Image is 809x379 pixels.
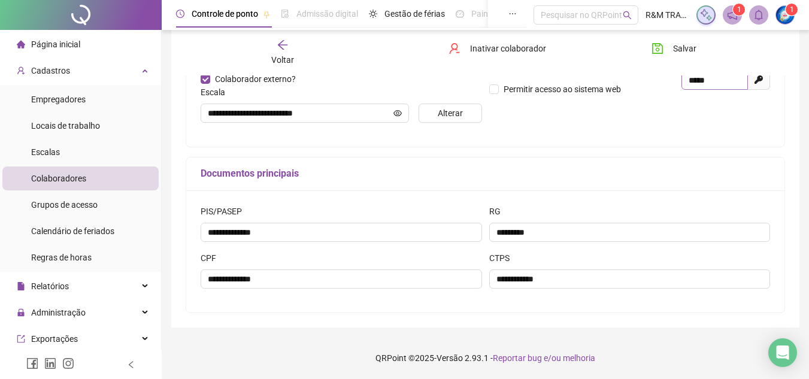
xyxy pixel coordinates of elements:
[31,95,86,104] span: Empregadores
[471,9,518,19] span: Painel do DP
[623,11,632,20] span: search
[31,121,100,131] span: Locais de trabalho
[176,10,184,18] span: clock-circle
[31,147,60,157] span: Escalas
[489,205,508,218] label: RG
[470,42,546,55] span: Inativar colaborador
[508,10,517,18] span: ellipsis
[643,39,705,58] button: Salvar
[162,337,809,379] footer: QRPoint © 2025 - 2.93.1 -
[271,55,294,65] span: Voltar
[753,10,764,20] span: bell
[26,357,38,369] span: facebook
[456,10,464,18] span: dashboard
[263,11,270,18] span: pushpin
[699,8,713,22] img: sparkle-icon.fc2bf0ac1784a2077858766a79e2daf3.svg
[127,360,135,369] span: left
[31,334,78,344] span: Exportações
[768,338,797,367] div: Open Intercom Messenger
[17,66,25,74] span: user-add
[17,308,25,316] span: lock
[31,281,69,291] span: Relatórios
[393,109,402,117] span: eye
[31,226,114,236] span: Calendário de feriados
[201,205,250,218] label: PIS/PASEP
[277,39,289,51] span: arrow-left
[489,251,517,265] label: CTPS
[296,9,358,19] span: Admissão digital
[31,174,86,183] span: Colaboradores
[31,308,86,317] span: Administração
[31,66,70,75] span: Cadastros
[646,8,689,22] span: R&M TRANSPORTES
[215,74,296,84] span: Colaborador externo?
[733,4,745,16] sup: 1
[437,353,463,363] span: Versão
[786,4,798,16] sup: Atualize o seu contato no menu Meus Dados
[201,251,224,265] label: CPF
[201,166,770,181] h5: Documentos principais
[727,10,738,20] span: notification
[737,5,741,14] span: 1
[31,253,92,262] span: Regras de horas
[652,43,663,54] span: save
[673,42,696,55] span: Salvar
[384,9,445,19] span: Gestão de férias
[17,40,25,48] span: home
[504,84,621,94] span: Permitir acesso ao sistema web
[419,104,481,123] button: Alterar
[449,43,460,54] span: user-delete
[790,5,794,14] span: 1
[62,357,74,369] span: instagram
[17,281,25,290] span: file
[281,10,289,18] span: file-done
[201,86,233,99] label: Escala
[44,357,56,369] span: linkedin
[438,107,463,120] span: Alterar
[31,200,98,210] span: Grupos de acesso
[369,10,377,18] span: sun
[17,334,25,342] span: export
[493,353,595,363] span: Reportar bug e/ou melhoria
[776,6,794,24] img: 78812
[31,40,80,49] span: Página inicial
[440,39,555,58] button: Inativar colaborador
[192,9,258,19] span: Controle de ponto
